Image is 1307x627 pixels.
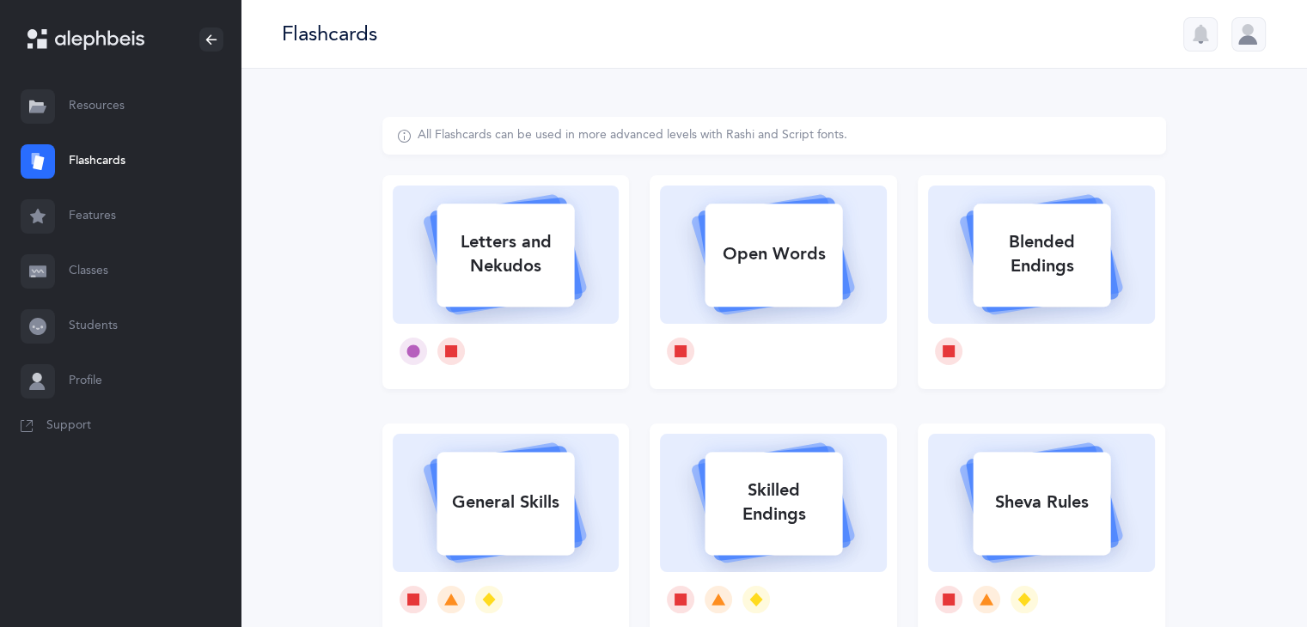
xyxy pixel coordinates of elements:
div: Sheva Rules [973,480,1110,525]
span: Support [46,417,91,435]
div: Flashcards [282,20,377,48]
div: Open Words [705,232,842,277]
div: Blended Endings [973,220,1110,289]
div: Skilled Endings [705,468,842,537]
div: All Flashcards can be used in more advanced levels with Rashi and Script fonts. [418,127,847,144]
div: General Skills [437,480,574,525]
div: Letters and Nekudos [437,220,574,289]
iframe: Drift Widget Chat Controller [1221,541,1286,606]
